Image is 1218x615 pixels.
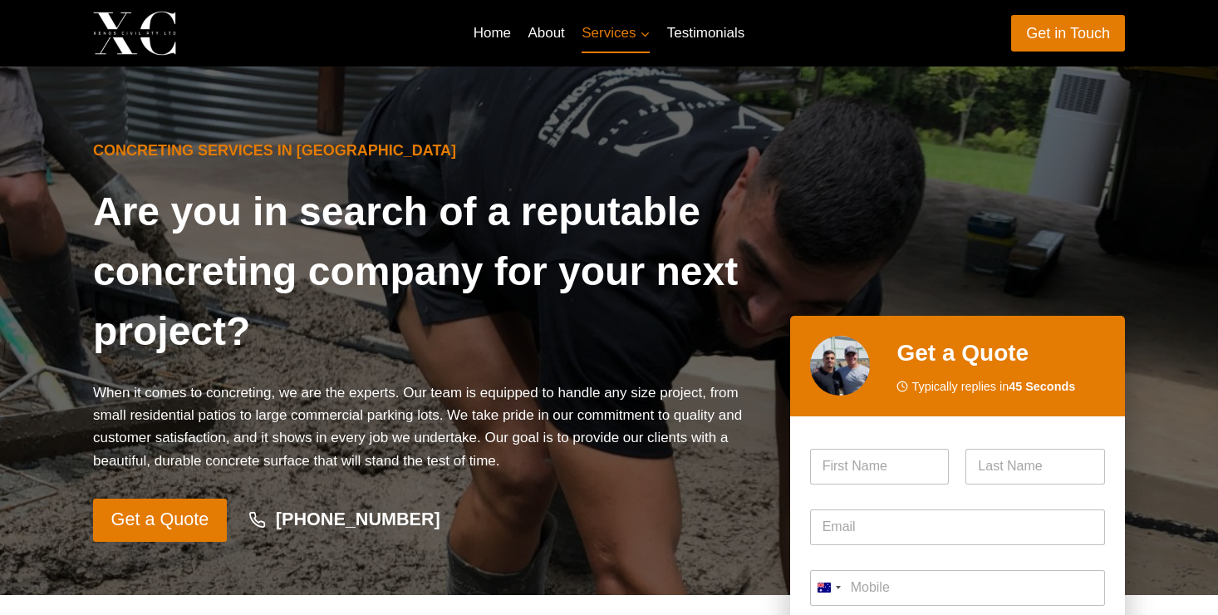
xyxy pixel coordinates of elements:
h6: Concreting Services in [GEOGRAPHIC_DATA] [93,140,764,162]
a: Services [573,13,659,53]
p: When it comes to concreting, we are the experts. Our team is equipped to handle any size project,... [93,381,764,472]
a: Get a Quote [93,499,227,542]
input: First Name [810,449,950,485]
a: [PHONE_NUMBER] [233,501,456,539]
a: Testimonials [659,13,754,53]
strong: [PHONE_NUMBER] [276,509,440,529]
input: Mobile [810,570,1105,606]
a: Get in Touch [1011,15,1125,51]
nav: Primary Navigation [464,13,753,53]
span: Get a Quote [111,505,209,534]
input: Email [810,509,1105,545]
img: Xenos Civil [93,11,176,55]
span: Services [582,22,650,44]
h1: Are you in search of a reputable concreting company for your next project? [93,182,764,362]
a: About [519,13,573,53]
input: Last Name [965,449,1105,485]
strong: 45 Seconds [1009,380,1075,393]
a: Xenos Civil [93,11,307,55]
p: Xenos Civil [190,20,307,46]
h2: Get a Quote [896,336,1105,371]
span: Typically replies in [911,377,1075,396]
a: Home [464,13,519,53]
button: Selected country [810,570,847,606]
